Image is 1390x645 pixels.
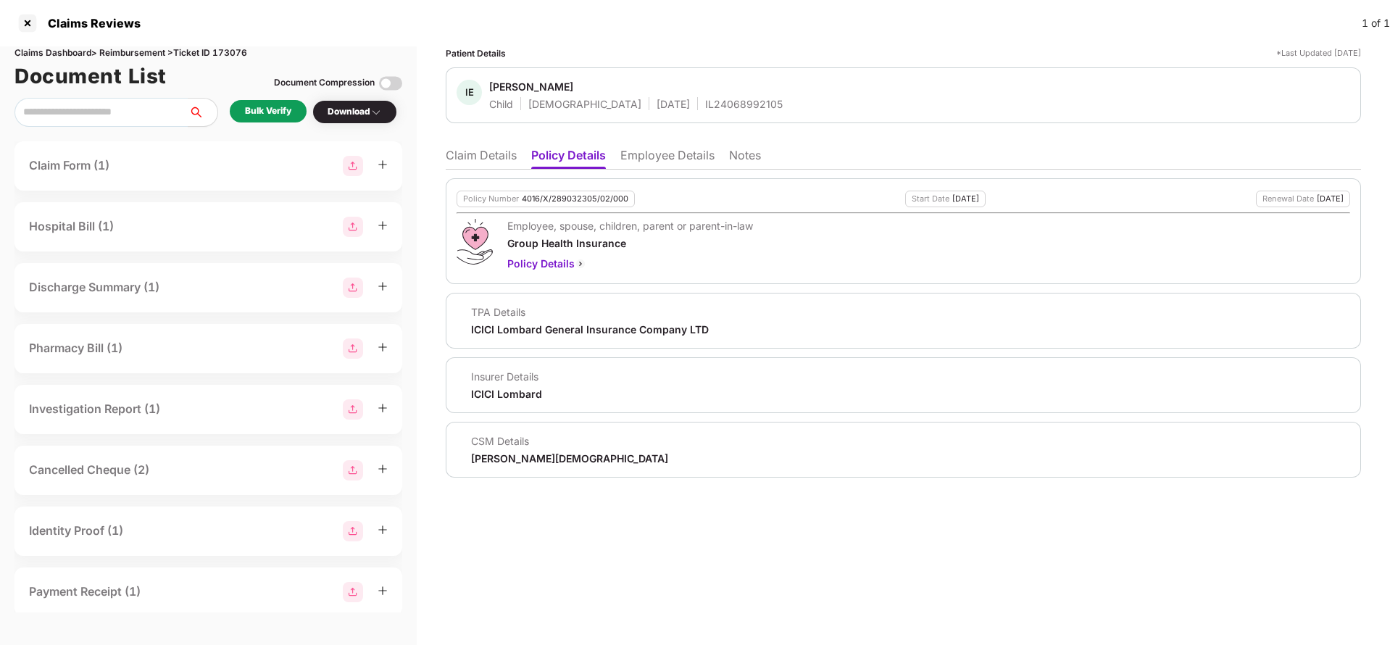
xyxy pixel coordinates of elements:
img: svg+xml;base64,PHN2ZyBpZD0iR3JvdXBfMjg4MTMiIGRhdGEtbmFtZT0iR3JvdXAgMjg4MTMiIHhtbG5zPSJodHRwOi8vd3... [343,217,363,237]
div: Document Compression [274,76,375,90]
div: Patient Details [446,46,506,60]
div: Identity Proof (1) [29,522,123,540]
img: svg+xml;base64,PHN2ZyBpZD0iR3JvdXBfMjg4MTMiIGRhdGEtbmFtZT0iR3JvdXAgMjg4MTMiIHhtbG5zPSJodHRwOi8vd3... [343,521,363,541]
div: 4016/X/289032305/02/000 [522,194,628,204]
div: Cancelled Cheque (2) [29,461,149,479]
div: Claim Form (1) [29,157,109,175]
div: [DATE] [657,97,690,111]
div: [DATE] [1317,194,1344,204]
div: IL24068992105 [705,97,783,111]
div: [DATE] [952,194,979,204]
div: IE [457,80,482,105]
div: Policy Details [507,256,753,272]
div: Group Health Insurance [507,236,753,250]
img: svg+xml;base64,PHN2ZyBpZD0iRHJvcGRvd24tMzJ4MzIiIHhtbG5zPSJodHRwOi8vd3d3LnczLm9yZy8yMDAwL3N2ZyIgd2... [370,107,382,118]
img: svg+xml;base64,PHN2ZyBpZD0iVG9nZ2xlLTMyeDMyIiB4bWxucz0iaHR0cDovL3d3dy53My5vcmcvMjAwMC9zdmciIHdpZH... [379,72,402,95]
span: plus [378,159,388,170]
div: Claims Dashboard > Reimbursement > Ticket ID 173076 [14,46,402,60]
span: plus [378,586,388,596]
div: Policy Number [463,194,519,204]
div: Bulk Verify [245,104,291,118]
div: [PERSON_NAME][DEMOGRAPHIC_DATA] [471,451,668,465]
div: [PERSON_NAME] [489,80,573,93]
img: svg+xml;base64,PHN2ZyB4bWxucz0iaHR0cDovL3d3dy53My5vcmcvMjAwMC9zdmciIHdpZHRoPSI0OS4zMiIgaGVpZ2h0PS... [457,219,492,265]
img: svg+xml;base64,PHN2ZyBpZD0iR3JvdXBfMjg4MTMiIGRhdGEtbmFtZT0iR3JvdXAgMjg4MTMiIHhtbG5zPSJodHRwOi8vd3... [343,278,363,298]
span: plus [378,525,388,535]
li: Policy Details [531,148,606,169]
div: CSM Details [471,434,668,448]
div: Hospital Bill (1) [29,217,114,236]
img: svg+xml;base64,PHN2ZyBpZD0iR3JvdXBfMjg4MTMiIGRhdGEtbmFtZT0iR3JvdXAgMjg4MTMiIHhtbG5zPSJodHRwOi8vd3... [343,338,363,359]
li: Claim Details [446,148,517,169]
img: svg+xml;base64,PHN2ZyBpZD0iR3JvdXBfMjg4MTMiIGRhdGEtbmFtZT0iR3JvdXAgMjg4MTMiIHhtbG5zPSJodHRwOi8vd3... [343,460,363,480]
div: Child [489,97,513,111]
div: [DEMOGRAPHIC_DATA] [528,97,641,111]
div: ICICI Lombard [471,387,542,401]
div: Insurer Details [471,370,542,383]
div: *Last Updated [DATE] [1276,46,1361,60]
span: search [188,107,217,118]
img: svg+xml;base64,PHN2ZyBpZD0iR3JvdXBfMjg4MTMiIGRhdGEtbmFtZT0iR3JvdXAgMjg4MTMiIHhtbG5zPSJodHRwOi8vd3... [343,156,363,176]
li: Employee Details [620,148,715,169]
span: plus [378,403,388,413]
span: plus [378,464,388,474]
span: plus [378,281,388,291]
span: plus [378,342,388,352]
div: Claims Reviews [39,16,141,30]
h1: Document List [14,60,167,92]
div: Download [328,105,382,119]
div: Employee, spouse, children, parent or parent-in-law [507,219,753,233]
img: svg+xml;base64,PHN2ZyBpZD0iQmFjay0yMHgyMCIgeG1sbnM9Imh0dHA6Ly93d3cudzMub3JnLzIwMDAvc3ZnIiB3aWR0aD... [575,258,586,270]
button: search [188,98,218,127]
div: Pharmacy Bill (1) [29,339,122,357]
div: Start Date [912,194,949,204]
div: 1 of 1 [1362,15,1390,31]
img: svg+xml;base64,PHN2ZyBpZD0iR3JvdXBfMjg4MTMiIGRhdGEtbmFtZT0iR3JvdXAgMjg4MTMiIHhtbG5zPSJodHRwOi8vd3... [343,582,363,602]
div: Renewal Date [1262,194,1314,204]
div: Investigation Report (1) [29,400,160,418]
img: svg+xml;base64,PHN2ZyBpZD0iR3JvdXBfMjg4MTMiIGRhdGEtbmFtZT0iR3JvdXAgMjg4MTMiIHhtbG5zPSJodHRwOi8vd3... [343,399,363,420]
div: Discharge Summary (1) [29,278,159,296]
div: TPA Details [471,305,709,319]
span: plus [378,220,388,230]
li: Notes [729,148,761,169]
div: Payment Receipt (1) [29,583,141,601]
div: ICICI Lombard General Insurance Company LTD [471,322,709,336]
